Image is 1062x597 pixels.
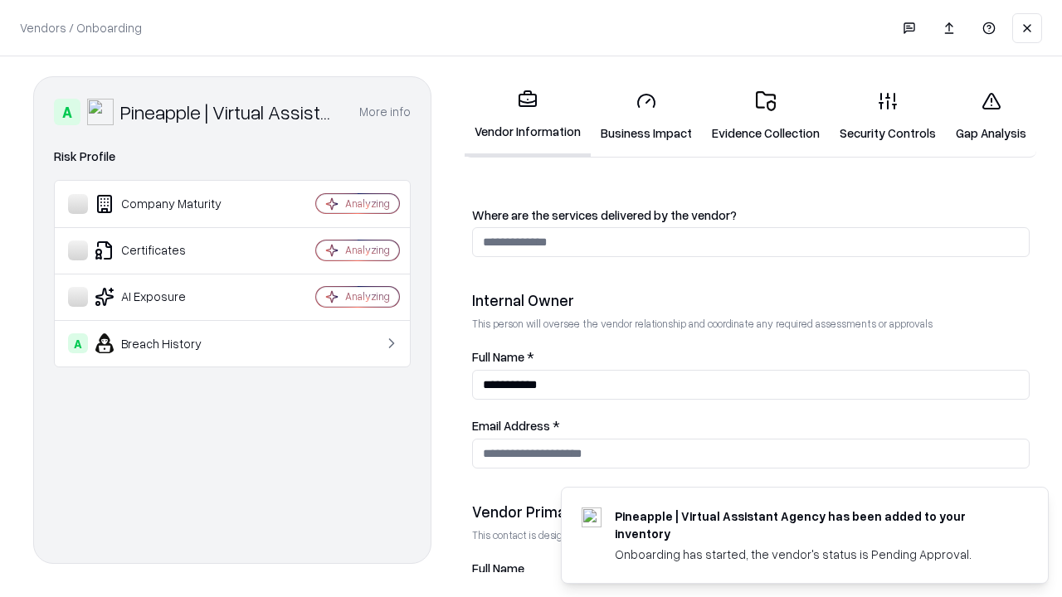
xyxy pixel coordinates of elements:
button: More info [359,97,411,127]
label: Email Address * [472,420,1030,432]
a: Business Impact [591,78,702,155]
div: Vendor Primary Contact [472,502,1030,522]
p: Vendors / Onboarding [20,19,142,36]
div: Pineapple | Virtual Assistant Agency has been added to your inventory [615,507,1008,542]
div: AI Exposure [68,287,266,307]
div: A [54,99,80,125]
div: Analyzing [345,243,390,257]
p: This contact is designated to receive the assessment request from Shift [472,528,1030,542]
img: Pineapple | Virtual Assistant Agency [87,99,114,125]
p: This person will oversee the vendor relationship and coordinate any required assessments or appro... [472,317,1030,331]
div: Risk Profile [54,147,411,167]
div: Breach History [68,333,266,353]
div: A [68,333,88,353]
img: trypineapple.com [582,507,602,527]
div: Pineapple | Virtual Assistant Agency [120,99,339,125]
div: Onboarding has started, the vendor's status is Pending Approval. [615,546,1008,563]
a: Evidence Collection [702,78,830,155]
div: Certificates [68,240,266,260]
div: Analyzing [345,197,390,211]
div: Company Maturity [68,194,266,214]
div: Analyzing [345,289,390,303]
label: Where are the services delivered by the vendor? [472,209,1030,221]
a: Vendor Information [465,76,591,157]
label: Full Name [472,562,1030,575]
label: Full Name * [472,351,1030,363]
a: Gap Analysis [946,78,1036,155]
div: Internal Owner [472,290,1030,310]
a: Security Controls [830,78,946,155]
